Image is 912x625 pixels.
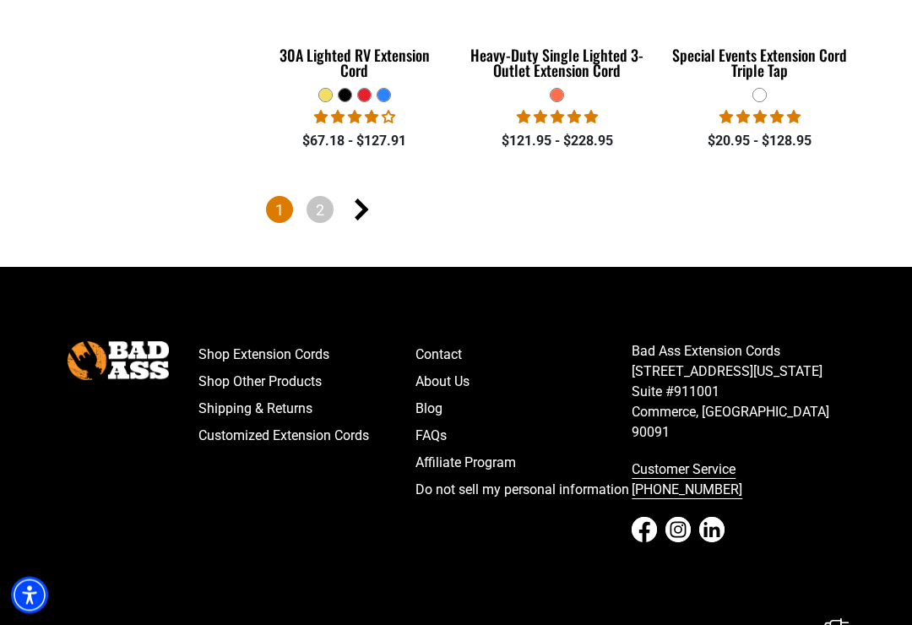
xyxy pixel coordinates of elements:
a: About Us [415,369,632,396]
a: Instagram - open in a new tab [665,518,691,543]
a: Customized Extension Cords [198,423,415,450]
a: Shop Extension Cords [198,342,415,369]
div: Heavy-Duty Single Lighted 3-Outlet Extension Cord [469,48,646,79]
a: Next page [347,197,374,224]
div: Accessibility Menu [11,577,48,614]
div: 30A Lighted RV Extension Cord [266,48,443,79]
a: Do not sell my personal information [415,477,632,504]
span: 5.00 stars [719,110,801,126]
a: LinkedIn - open in a new tab [699,518,725,543]
a: Contact [415,342,632,369]
span: 5.00 stars [517,110,598,126]
div: $20.95 - $128.95 [671,132,849,152]
a: Facebook - open in a new tab [632,518,657,543]
a: Page 2 [307,197,334,224]
nav: Pagination [266,197,849,227]
span: 4.11 stars [314,110,395,126]
a: Shop Other Products [198,369,415,396]
a: call 833-674-1699 [632,457,849,504]
a: FAQs [415,423,632,450]
a: Shipping & Returns [198,396,415,423]
img: Bad Ass Extension Cords [68,342,169,380]
div: $121.95 - $228.95 [469,132,646,152]
a: Blog [415,396,632,423]
a: Affiliate Program [415,450,632,477]
div: Special Events Extension Cord Triple Tap [671,48,849,79]
div: $67.18 - $127.91 [266,132,443,152]
p: Bad Ass Extension Cords [STREET_ADDRESS][US_STATE] Suite #911001 Commerce, [GEOGRAPHIC_DATA] 90091 [632,342,849,443]
span: Page 1 [266,197,293,224]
